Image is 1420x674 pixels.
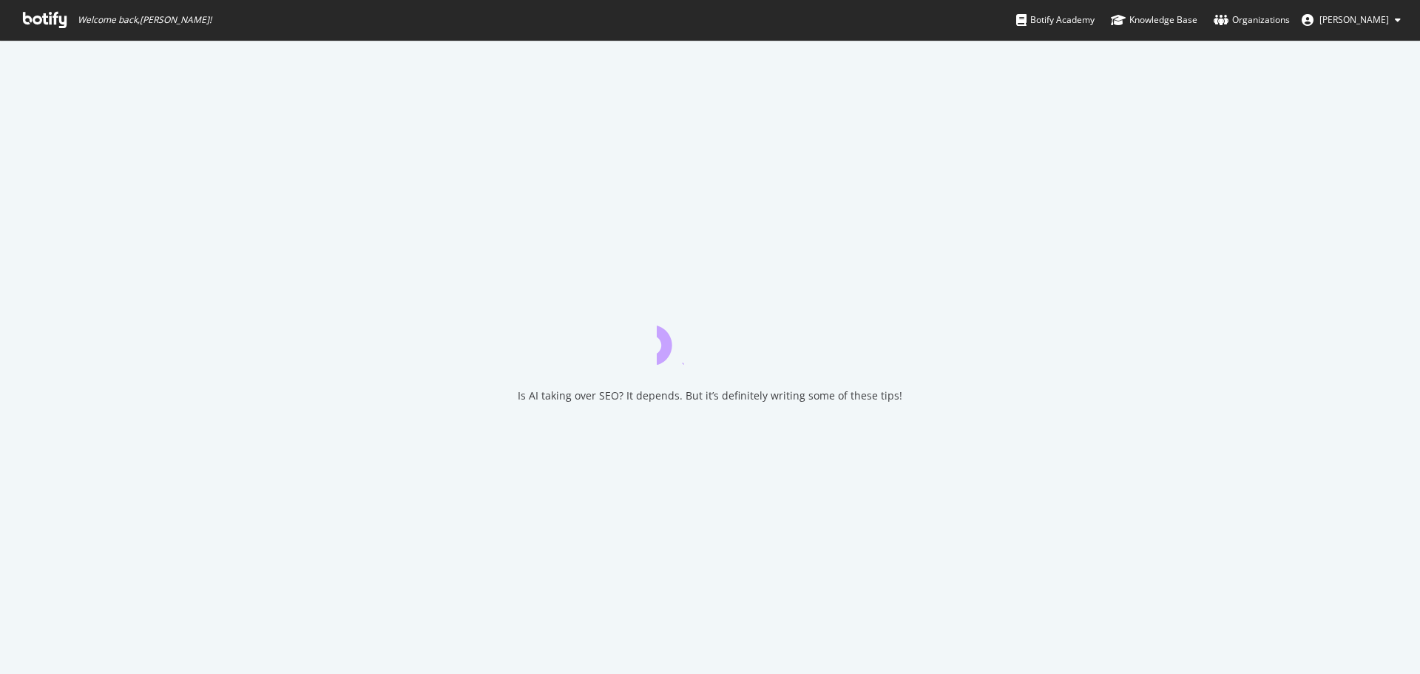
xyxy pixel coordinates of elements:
[1111,13,1197,27] div: Knowledge Base
[657,311,763,365] div: animation
[1016,13,1095,27] div: Botify Academy
[1214,13,1290,27] div: Organizations
[78,14,212,26] span: Welcome back, [PERSON_NAME] !
[518,388,902,403] div: Is AI taking over SEO? It depends. But it’s definitely writing some of these tips!
[1290,8,1413,32] button: [PERSON_NAME]
[1319,13,1389,26] span: Zach Doty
